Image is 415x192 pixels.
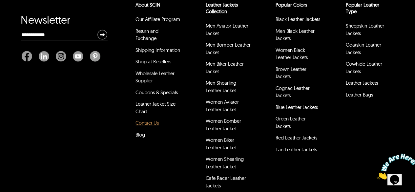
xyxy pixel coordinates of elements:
img: Chat attention grabber [3,3,43,29]
a: Women Bomber Leather Jacket [206,118,241,132]
li: Women Black Leather Jackets [275,46,321,65]
a: Leather Bags [346,92,373,98]
a: Shop at Resellers [136,58,172,65]
a: Popular Leather Type [346,2,379,14]
li: Men Aviator Leather Jacket [205,21,251,40]
a: Facebook [22,51,35,62]
a: Wholesale Leather Supplier [136,70,175,84]
a: Men Bomber Leather Jacket [206,42,251,55]
a: Men Shearling Leather Jacket [206,80,236,94]
li: Men Shearling Leather Jacket [205,78,251,97]
a: Red Leather Jackets [276,135,318,141]
a: Return and Exchange [136,28,159,42]
a: popular leather jacket colors [276,2,307,8]
a: Blue Leather Jackets [276,104,318,110]
li: Cowhide Leather Jackets [345,59,391,78]
a: Green Leather Jackets [276,116,306,129]
a: Tan Leather Jackets [276,146,317,153]
li: Leather Jacket Size Chart [135,99,181,118]
li: Men Biker Leather Jacket [205,59,251,78]
a: Blog [136,132,145,138]
iframe: chat widget [374,151,415,182]
li: Blue Leather Jackets [275,103,321,115]
li: Sheepskin Leather Jackets [345,21,391,40]
li: Brown Leather Jackets [275,65,321,84]
a: Leather Jacket Size Chart [136,101,176,115]
li: Shop at Resellers [135,57,181,69]
img: Instagram [56,51,66,62]
div: Newsletter [21,16,108,30]
a: Cowhide Leather Jackets [346,61,382,75]
li: Women Aviator Leather Jacket [205,97,251,117]
li: Goatskin Leather Jackets [345,40,391,59]
a: Sheepskin Leather Jackets [346,23,384,36]
li: Men Black Leather Jackets [275,27,321,46]
a: Contact Us [136,120,159,126]
li: Red Leather Jackets [275,133,321,145]
a: Cafe Racer Leather Jackets [206,175,246,189]
a: Cognac Leather Jackets [276,85,310,99]
li: Wholesale Leather Supplier [135,69,181,88]
a: Men Aviator Leather Jacket [206,23,248,36]
a: Brown Leather Jackets [276,66,307,80]
a: Youtube [70,51,87,62]
img: Facebook [22,51,32,62]
li: Cognac Leather Jackets [275,84,321,103]
li: Tan Leather Jackets [275,145,321,157]
a: Men Black Leather Jackets [276,28,315,42]
img: Newsletter Submit [97,30,108,40]
li: Leather Bags [345,90,391,102]
a: Linkedin [35,51,52,62]
li: Leather Jackets [345,78,391,90]
a: Goatskin Leather Jackets [346,42,381,55]
a: Our Affiliate Program [136,16,180,22]
a: Women Shearling Leather Jacket [206,156,244,170]
li: Blog [135,130,181,142]
li: Our Affiliate Program [135,15,181,27]
li: Coupons & Specials [135,88,181,100]
li: Black Leather Jackets [275,15,321,27]
li: Contact Us [135,118,181,130]
a: Men Biker Leather Jacket [206,61,244,75]
a: Shipping Information [136,47,180,53]
span: 1 [3,3,5,8]
li: Women Biker Leather Jacket [205,136,251,155]
img: Youtube [73,51,83,62]
a: Black Leather Jackets [276,16,321,22]
img: Pinterest [90,51,100,62]
li: Women Bomber Leather Jacket [205,117,251,136]
img: Linkedin [39,51,49,62]
li: Men Bomber Leather Jacket [205,40,251,59]
a: Women Black Leather Jackets [276,47,308,61]
li: Women Shearling Leather Jacket [205,155,251,174]
a: Leather Jackets [346,80,378,86]
li: Return and Exchange [135,27,181,46]
a: Pinterest [87,51,100,62]
li: Shipping Information [135,46,181,57]
a: Instagram [52,51,70,62]
a: Women Aviator Leather Jacket [206,99,239,113]
a: Coupons & Specials [136,89,178,96]
a: Leather Jackets Collection [206,2,238,14]
li: Green Leather Jackets [275,114,321,133]
a: About SCIN [136,2,161,8]
a: Women Biker Leather Jacket [206,137,236,151]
